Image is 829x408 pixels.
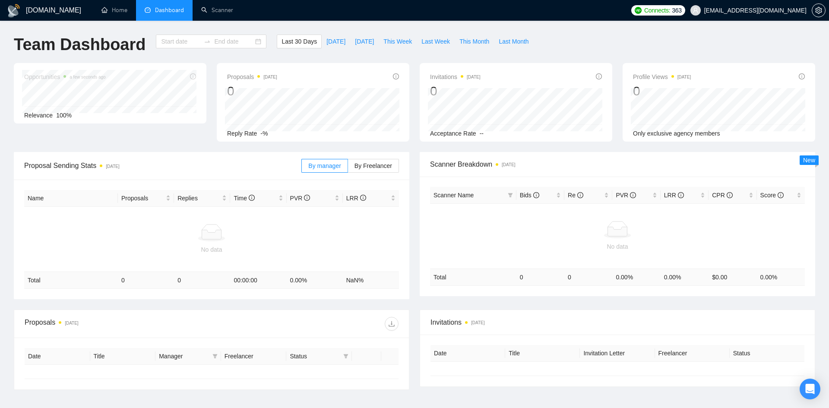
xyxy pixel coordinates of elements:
span: Acceptance Rate [430,130,476,137]
td: 0 [174,272,230,289]
th: Invitation Letter [580,345,655,362]
time: [DATE] [471,320,484,325]
th: Proposals [118,190,174,207]
span: Replies [177,193,220,203]
span: user [693,7,699,13]
span: Proposals [121,193,164,203]
span: Invitations [430,72,481,82]
div: No data [28,245,396,254]
th: Replies [174,190,230,207]
img: logo [7,4,21,18]
span: Invitations [430,317,804,328]
div: No data [433,242,801,251]
span: Relevance [24,112,53,119]
span: Profile Views [633,72,691,82]
span: filter [342,350,350,363]
span: dashboard [145,7,151,13]
span: info-circle [727,192,733,198]
span: Only exclusive agency members [633,130,720,137]
a: searchScanner [201,6,233,14]
th: Title [505,345,580,362]
img: upwork-logo.png [635,7,642,14]
td: 0.00 % [287,272,343,289]
th: Status [730,345,804,362]
time: [DATE] [106,164,119,169]
button: Last Week [417,35,455,48]
span: info-circle [533,192,539,198]
span: Manager [159,351,209,361]
a: homeHome [101,6,127,14]
a: setting [812,7,826,14]
div: Proposals [25,317,212,331]
span: Last Month [499,37,528,46]
th: Name [24,190,118,207]
span: download [385,320,398,327]
span: Re [568,192,583,199]
span: to [204,38,211,45]
th: Date [25,348,90,365]
input: End date [214,37,253,46]
span: info-circle [799,73,805,79]
td: 00:00:00 [230,272,286,289]
span: New [803,157,815,164]
span: LRR [346,195,366,202]
span: Dashboard [155,6,184,14]
span: Reply Rate [227,130,257,137]
span: filter [212,354,218,359]
span: info-circle [596,73,602,79]
span: PVR [616,192,636,199]
span: By manager [308,162,341,169]
td: $ 0.00 [709,269,756,285]
button: Last Month [494,35,533,48]
span: info-circle [678,192,684,198]
span: Proposals [227,72,277,82]
button: This Month [455,35,494,48]
th: Title [90,348,156,365]
button: This Week [379,35,417,48]
span: filter [508,193,513,198]
span: filter [211,350,219,363]
div: 0 [633,83,691,99]
span: -% [260,130,268,137]
time: [DATE] [467,75,480,79]
span: info-circle [249,195,255,201]
span: Last Week [421,37,450,46]
th: Freelancer [221,348,287,365]
span: info-circle [304,195,310,201]
span: Last 30 Days [282,37,317,46]
span: info-circle [393,73,399,79]
span: -- [480,130,484,137]
span: CPR [712,192,732,199]
td: 0 [118,272,174,289]
span: info-circle [630,192,636,198]
span: Status [290,351,340,361]
span: PVR [290,195,310,202]
span: Scanner Name [433,192,474,199]
span: Scanner Breakdown [430,159,805,170]
span: Time [234,195,254,202]
td: NaN % [343,272,399,289]
time: [DATE] [263,75,277,79]
span: 363 [672,6,681,15]
td: Total [24,272,118,289]
input: Start date [161,37,200,46]
span: [DATE] [355,37,374,46]
span: [DATE] [326,37,345,46]
span: info-circle [360,195,366,201]
td: 0 [516,269,564,285]
span: This Month [459,37,489,46]
button: Last 30 Days [277,35,322,48]
span: Score [760,192,784,199]
span: Connects: [644,6,670,15]
th: Manager [155,348,221,365]
td: 0.00 % [757,269,805,285]
th: Freelancer [655,345,730,362]
div: 0 [430,83,481,99]
td: 0.00 % [661,269,709,285]
div: Open Intercom Messenger [800,379,820,399]
time: [DATE] [677,75,691,79]
span: This Week [383,37,412,46]
time: [DATE] [502,162,515,167]
span: filter [343,354,348,359]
